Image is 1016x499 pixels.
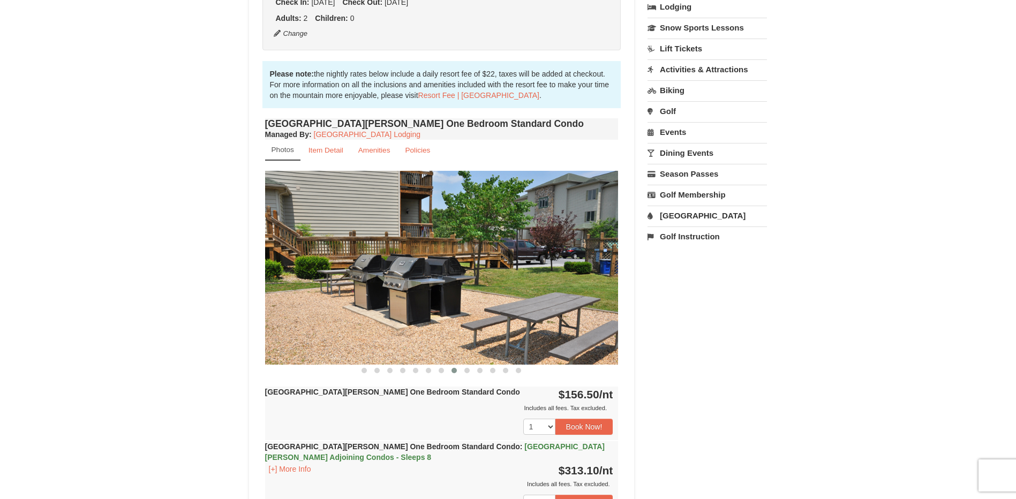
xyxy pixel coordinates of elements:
strong: Children: [315,14,348,22]
a: Season Passes [648,164,767,184]
a: Item Detail [302,140,350,161]
a: Golf Instruction [648,226,767,246]
a: Activities & Attractions [648,59,767,79]
button: Book Now! [555,419,613,435]
a: Snow Sports Lessons [648,18,767,37]
small: Amenities [358,146,390,154]
strong: [GEOGRAPHIC_DATA][PERSON_NAME] One Bedroom Standard Condo [265,388,520,396]
a: Dining Events [648,143,767,163]
button: [+] More Info [265,463,315,475]
small: Policies [405,146,430,154]
span: 0 [350,14,355,22]
span: /nt [599,464,613,477]
strong: Adults: [276,14,302,22]
div: the nightly rates below include a daily resort fee of $22, taxes will be added at checkout. For m... [262,61,621,108]
button: Change [273,28,308,40]
small: Photos [272,146,294,154]
a: Biking [648,80,767,100]
img: 18876286-196-83754eb9.jpg [265,171,619,364]
h4: [GEOGRAPHIC_DATA][PERSON_NAME] One Bedroom Standard Condo [265,118,619,129]
a: Golf Membership [648,185,767,205]
strong: $156.50 [559,388,613,400]
a: Resort Fee | [GEOGRAPHIC_DATA] [418,91,539,100]
a: Golf [648,101,767,121]
strong: : [265,130,312,139]
a: Policies [398,140,437,161]
span: Managed By [265,130,309,139]
div: Includes all fees. Tax excluded. [265,479,613,489]
a: [GEOGRAPHIC_DATA] [648,206,767,225]
a: Photos [265,140,300,161]
small: Item Detail [308,146,343,154]
span: 2 [304,14,308,22]
a: Lift Tickets [648,39,767,58]
div: Includes all fees. Tax excluded. [265,403,613,413]
span: : [520,442,523,451]
a: Amenities [351,140,397,161]
span: /nt [599,388,613,400]
a: Events [648,122,767,142]
span: $313.10 [559,464,599,477]
strong: [GEOGRAPHIC_DATA][PERSON_NAME] One Bedroom Standard Condo [265,442,605,462]
a: [GEOGRAPHIC_DATA] Lodging [314,130,420,139]
strong: Please note: [270,70,314,78]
